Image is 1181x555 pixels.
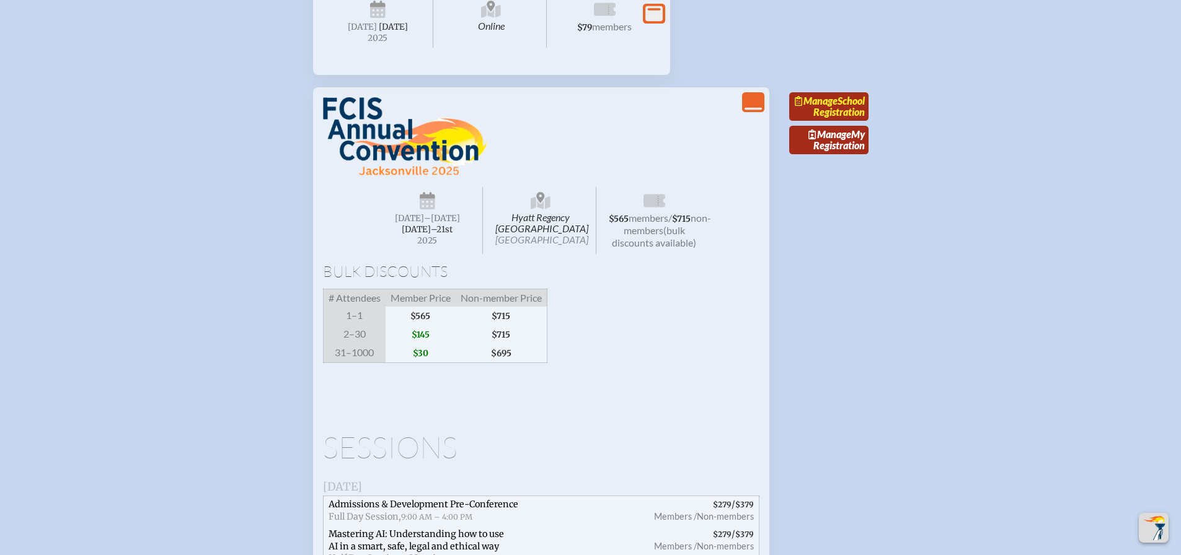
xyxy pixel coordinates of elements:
[789,126,869,154] a: ManageMy Registration
[485,187,596,254] span: Hyatt Regency [GEOGRAPHIC_DATA]
[789,92,869,121] a: ManageSchool Registration
[609,214,629,224] span: $565
[456,307,547,325] span: $715
[713,530,732,539] span: $279
[401,512,472,522] span: 9:00 AM – 4:00 PM
[629,212,668,224] span: members
[654,511,697,522] span: Members /
[323,307,386,325] span: 1–1
[668,212,672,224] span: /
[386,344,456,363] span: $30
[383,236,473,245] span: 2025
[329,528,504,552] span: Mastering AI: Understanding how to use AI in a smart, safe, legal and ethical way
[795,95,838,107] span: Manage
[456,289,547,307] span: Non-member Price
[697,541,754,551] span: Non-members
[323,344,386,363] span: 31–1000
[323,289,386,307] span: # Attendees
[495,234,588,245] span: [GEOGRAPHIC_DATA]
[333,33,423,43] span: 2025
[713,500,732,509] span: $279
[592,20,632,32] span: members
[735,530,754,539] span: $379
[654,541,697,551] span: Members /
[624,212,711,236] span: non-members
[348,22,377,32] span: [DATE]
[386,289,456,307] span: Member Price
[323,479,362,494] span: [DATE]
[424,213,460,224] span: –[DATE]
[323,432,759,462] h1: Sessions
[697,511,754,522] span: Non-members
[577,22,592,33] span: $79
[808,128,851,140] span: Manage
[1139,513,1169,543] button: Scroll Top
[329,511,401,522] span: Full Day Session,
[329,499,518,510] span: Admissions & Development Pre-Conference
[672,214,691,224] span: $715
[735,500,754,509] span: $379
[323,325,386,344] span: 2–30
[323,97,487,177] img: FCIS Convention 2025
[379,22,408,32] span: [DATE]
[323,264,759,279] h1: Bulk Discounts
[386,325,456,344] span: $145
[402,224,453,235] span: [DATE]–⁠21st
[395,213,424,224] span: [DATE]
[1141,515,1166,540] img: To the top
[640,496,759,525] span: /
[456,325,547,344] span: $715
[456,344,547,363] span: $695
[612,224,696,248] span: (bulk discounts available)
[386,307,456,325] span: $565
